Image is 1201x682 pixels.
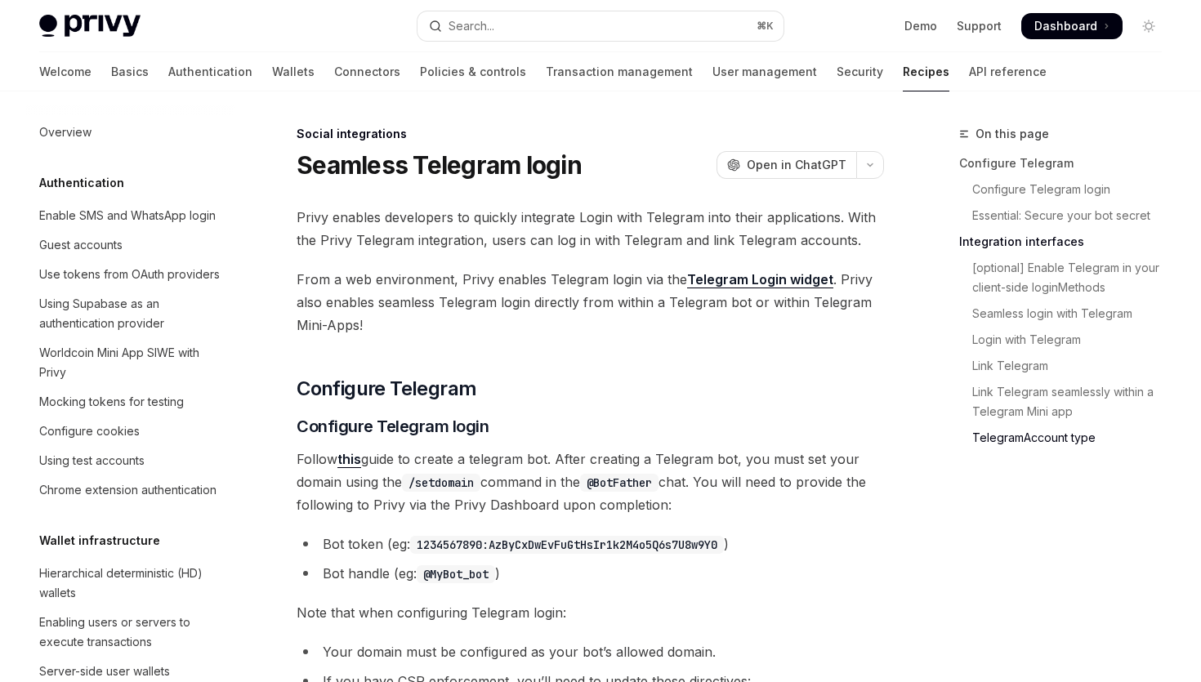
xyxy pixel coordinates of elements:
a: Enable SMS and WhatsApp login [26,201,235,230]
a: Link Telegram [959,353,1175,379]
a: Authentication [168,52,252,91]
a: Support [957,18,1002,34]
a: API reference [969,52,1047,91]
div: Mocking tokens for testing [39,392,184,412]
div: Hierarchical deterministic (HD) wallets [39,564,225,603]
div: Guest accounts [39,235,123,255]
div: Enable SMS and WhatsApp login [39,206,216,225]
a: Overview [26,118,235,147]
span: Privy enables developers to quickly integrate Login with Telegram into their applications. With t... [297,206,884,252]
a: Essential: Secure your bot secret [959,203,1175,229]
button: Open search [417,11,783,41]
a: TelegramAccount type [959,425,1175,451]
a: Integration interfaces [959,229,1175,255]
span: On this page [976,124,1049,144]
a: Recipes [903,52,949,91]
img: light logo [39,15,141,38]
a: Transaction management [546,52,693,91]
a: Security [837,52,883,91]
div: Using test accounts [39,451,145,470]
a: Enabling users or servers to execute transactions [26,608,235,657]
a: Welcome [39,52,92,91]
div: Configure cookies [39,421,140,441]
span: Open in ChatGPT [747,157,846,173]
a: Using test accounts [26,446,235,475]
a: Use tokens from OAuth providers [26,260,235,289]
div: Enabling users or servers to execute transactions [39,613,225,652]
li: Bot handle (eg: ) [297,562,884,585]
a: Seamless login with Telegram [959,301,1175,327]
a: Chrome extension authentication [26,475,235,505]
a: Connectors [334,52,400,91]
code: @BotFather [580,474,659,492]
div: Using Supabase as an authentication provider [39,294,225,333]
h5: Authentication [39,173,124,193]
button: Open in ChatGPT [717,151,856,179]
li: Bot token (eg: ) [297,533,884,555]
div: Search... [449,16,494,36]
a: Telegram Login widget [687,271,833,288]
div: Chrome extension authentication [39,480,217,500]
a: Demo [904,18,937,34]
div: Social integrations [297,126,884,142]
a: this [337,451,361,468]
a: Using Supabase as an authentication provider [26,289,235,338]
a: Worldcoin Mini App SIWE with Privy [26,338,235,387]
a: Login with Telegram [959,327,1175,353]
h5: Wallet infrastructure [39,531,160,551]
span: Configure Telegram [297,376,476,402]
button: Toggle dark mode [1136,13,1162,39]
span: ⌘ K [757,20,774,33]
a: Dashboard [1021,13,1123,39]
a: Link Telegram seamlessly within a Telegram Mini app [959,379,1175,425]
a: Wallets [272,52,315,91]
a: Configure cookies [26,417,235,446]
a: Basics [111,52,149,91]
a: Hierarchical deterministic (HD) wallets [26,559,235,608]
a: Configure Telegram login [959,176,1175,203]
div: Overview [39,123,92,142]
span: Follow guide to create a telegram bot. After creating a Telegram bot, you must set your domain us... [297,448,884,516]
div: Server-side user wallets [39,662,170,681]
h1: Seamless Telegram login [297,150,582,180]
a: Guest accounts [26,230,235,260]
span: From a web environment, Privy enables Telegram login via the . Privy also enables seamless Telegr... [297,268,884,337]
a: [optional] Enable Telegram in your client-side loginMethods [959,255,1175,301]
code: /setdomain [402,474,480,492]
div: Use tokens from OAuth providers [39,265,220,284]
a: Configure Telegram [959,150,1175,176]
code: 1234567890:AzByCxDwEvFuGtHsIr1k2M4o5Q6s7U8w9Y0 [410,536,724,554]
span: Configure Telegram login [297,415,489,438]
a: Policies & controls [420,52,526,91]
a: User management [712,52,817,91]
div: Worldcoin Mini App SIWE with Privy [39,343,225,382]
span: Note that when configuring Telegram login: [297,601,884,624]
a: Mocking tokens for testing [26,387,235,417]
code: @MyBot_bot [417,565,495,583]
span: Dashboard [1034,18,1097,34]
